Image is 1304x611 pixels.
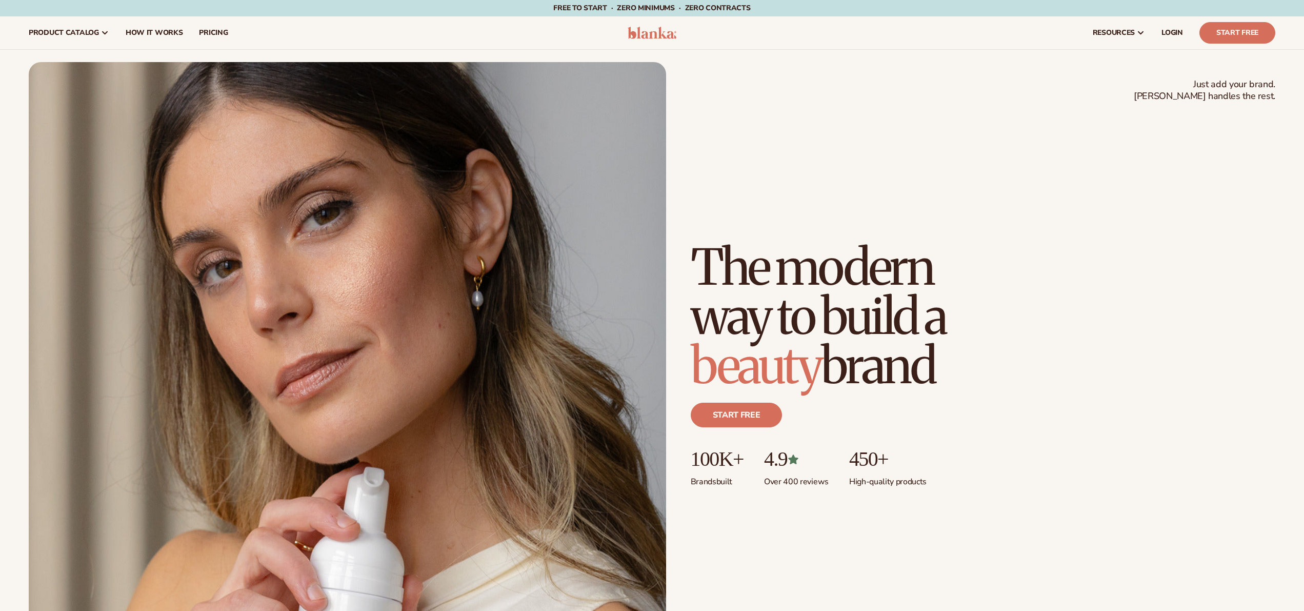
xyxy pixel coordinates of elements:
[628,27,676,39] img: logo
[29,29,99,37] span: product catalog
[691,335,821,397] span: beauty
[764,470,829,487] p: Over 400 reviews
[126,29,183,37] span: How It Works
[21,16,117,49] a: product catalog
[1134,78,1275,103] span: Just add your brand. [PERSON_NAME] handles the rest.
[117,16,191,49] a: How It Works
[1161,29,1183,37] span: LOGIN
[849,448,927,470] p: 450+
[1085,16,1153,49] a: resources
[1153,16,1191,49] a: LOGIN
[553,3,750,13] span: Free to start · ZERO minimums · ZERO contracts
[1199,22,1275,44] a: Start Free
[691,243,1019,390] h1: The modern way to build a brand
[691,470,744,487] p: Brands built
[199,29,228,37] span: pricing
[691,403,783,427] a: Start free
[764,448,829,470] p: 4.9
[849,470,927,487] p: High-quality products
[191,16,236,49] a: pricing
[1093,29,1135,37] span: resources
[691,448,744,470] p: 100K+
